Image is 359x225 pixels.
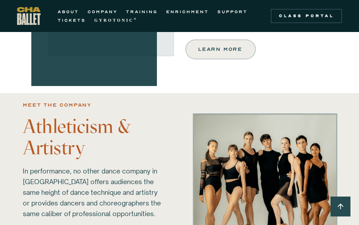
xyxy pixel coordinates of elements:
a: TRAINING [126,7,158,16]
h4: Athleticism & Artistry [23,116,165,159]
p: In performance, no other dance company in [GEOGRAPHIC_DATA] offers audiences the same height of d... [23,166,165,219]
a: SUPPORT [217,7,248,16]
a: ENRICHMENT [166,7,209,16]
a: ABOUT [58,7,79,16]
a: home [17,7,41,25]
div: Learn more [199,45,242,54]
sup: ® [134,17,138,21]
a: Class Portal [271,9,342,23]
a: TICKETS [58,16,86,25]
div: Class Portal [275,13,338,19]
a: Learn more [185,39,256,59]
a: COMPANY [88,7,117,16]
strong: GYROTONIC [94,18,134,23]
div: Meet the company [23,101,91,109]
a: GYROTONIC® [94,16,138,25]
